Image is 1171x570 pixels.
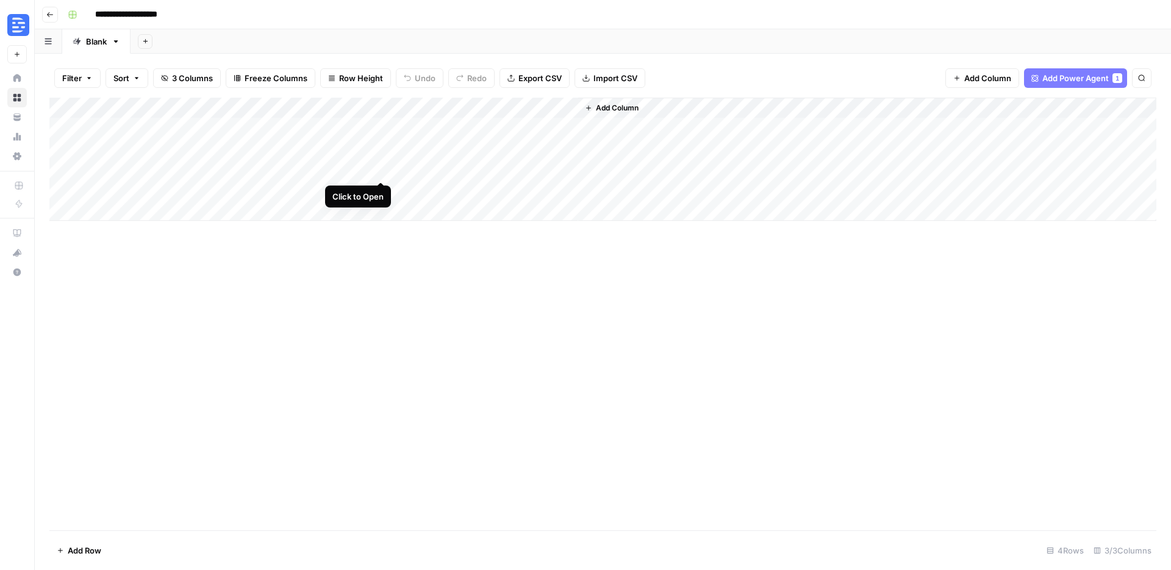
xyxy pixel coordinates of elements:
button: Filter [54,68,101,88]
button: Sort [106,68,148,88]
button: Workspace: Descript [7,10,27,40]
a: Usage [7,127,27,146]
div: 1 [1112,73,1122,83]
a: Blank [62,29,131,54]
span: Row Height [339,72,383,84]
div: Click to Open [332,190,384,203]
a: Settings [7,146,27,166]
button: Import CSV [575,68,645,88]
span: Add Row [68,544,101,557]
img: Descript Logo [7,14,29,36]
button: What's new? [7,243,27,262]
button: 3 Columns [153,68,221,88]
button: Add Row [49,541,109,560]
span: Freeze Columns [245,72,307,84]
span: Import CSV [593,72,637,84]
button: Redo [448,68,495,88]
div: What's new? [8,244,26,262]
span: Redo [467,72,487,84]
button: Row Height [320,68,391,88]
a: AirOps Academy [7,223,27,243]
span: Add Column [596,103,639,114]
a: Home [7,68,27,88]
button: Undo [396,68,443,88]
div: 3/3 Columns [1089,541,1156,560]
span: Add Power Agent [1042,72,1109,84]
a: Your Data [7,107,27,127]
button: Add Column [945,68,1019,88]
button: Help + Support [7,262,27,282]
span: Undo [415,72,435,84]
button: Add Power Agent1 [1024,68,1127,88]
span: 3 Columns [172,72,213,84]
span: 1 [1115,73,1119,83]
button: Add Column [580,100,643,116]
span: Sort [113,72,129,84]
a: Browse [7,88,27,107]
button: Export CSV [500,68,570,88]
span: Export CSV [518,72,562,84]
div: 4 Rows [1042,541,1089,560]
span: Add Column [964,72,1011,84]
button: Freeze Columns [226,68,315,88]
div: Blank [86,35,107,48]
span: Filter [62,72,82,84]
